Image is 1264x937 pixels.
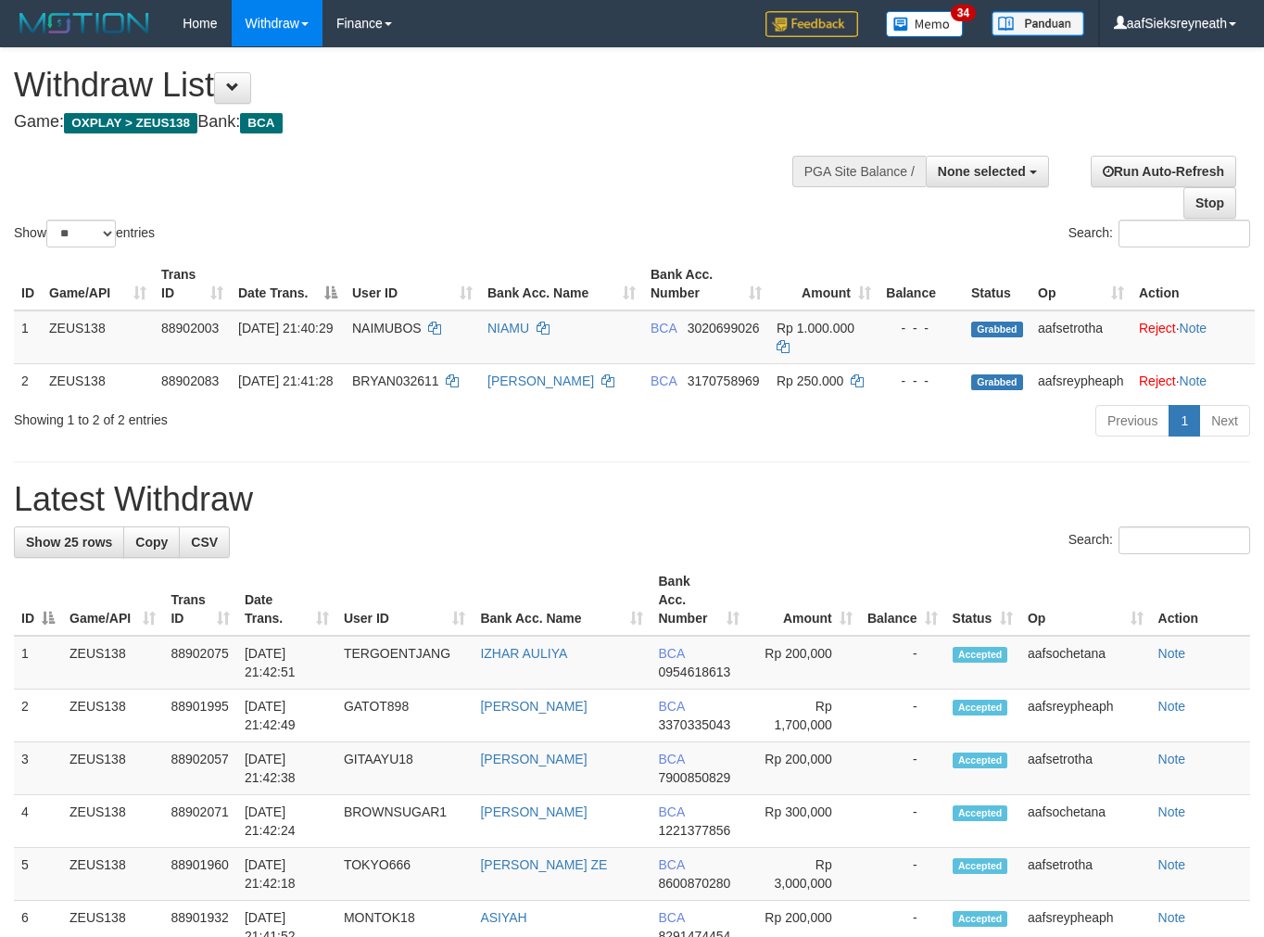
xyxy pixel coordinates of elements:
th: Game/API: activate to sort column ascending [62,564,163,636]
span: BCA [651,374,676,388]
td: ZEUS138 [62,848,163,901]
a: [PERSON_NAME] [480,804,587,819]
a: Next [1199,405,1250,437]
td: [DATE] 21:42:18 [237,848,336,901]
a: Reject [1139,374,1176,388]
button: None selected [926,156,1049,187]
th: Amount: activate to sort column ascending [747,564,859,636]
td: - [860,742,945,795]
td: Rp 200,000 [747,636,859,690]
span: BRYAN032611 [352,374,439,388]
td: 88902075 [163,636,237,690]
span: Copy 8600870280 to clipboard [658,876,730,891]
td: Rp 3,000,000 [747,848,859,901]
span: Grabbed [971,374,1023,390]
th: Bank Acc. Number: activate to sort column ascending [651,564,747,636]
span: [DATE] 21:41:28 [238,374,333,388]
span: [DATE] 21:40:29 [238,321,333,336]
td: GITAAYU18 [336,742,474,795]
a: Copy [123,526,180,558]
a: 1 [1169,405,1200,437]
span: Copy 3170758969 to clipboard [688,374,760,388]
label: Search: [1068,220,1250,247]
label: Search: [1068,526,1250,554]
td: aafsreypheaph [1030,363,1131,398]
span: 34 [951,5,976,21]
span: BCA [658,804,684,819]
a: Note [1158,752,1186,766]
td: aafsetrotha [1020,742,1151,795]
img: Feedback.jpg [765,11,858,37]
th: Bank Acc. Name: activate to sort column ascending [473,564,651,636]
th: Date Trans.: activate to sort column descending [231,258,345,310]
td: [DATE] 21:42:49 [237,690,336,742]
td: aafsochetana [1020,795,1151,848]
td: Rp 200,000 [747,742,859,795]
td: 88902057 [163,742,237,795]
a: [PERSON_NAME] [487,374,594,388]
a: Show 25 rows [14,526,124,558]
td: [DATE] 21:42:51 [237,636,336,690]
div: Showing 1 to 2 of 2 entries [14,403,512,429]
a: Note [1158,646,1186,661]
span: Copy 7900850829 to clipboard [658,770,730,785]
th: Status [964,258,1030,310]
a: Note [1158,910,1186,925]
img: MOTION_logo.png [14,9,155,37]
span: Grabbed [971,322,1023,337]
th: Action [1131,258,1255,310]
span: Accepted [953,753,1008,768]
a: Note [1158,804,1186,819]
span: NAIMUBOS [352,321,422,336]
a: Note [1158,699,1186,714]
th: Action [1151,564,1250,636]
h1: Withdraw List [14,67,824,104]
input: Search: [1119,526,1250,554]
span: Copy 0954618613 to clipboard [658,665,730,679]
span: 88902083 [161,374,219,388]
td: 1 [14,310,42,364]
td: · [1131,363,1255,398]
a: Previous [1095,405,1169,437]
span: BCA [240,113,282,133]
span: BCA [658,699,684,714]
th: Trans ID: activate to sort column ascending [163,564,237,636]
td: BROWNSUGAR1 [336,795,474,848]
th: Game/API: activate to sort column ascending [42,258,154,310]
td: · [1131,310,1255,364]
a: [PERSON_NAME] [480,699,587,714]
td: 88901995 [163,690,237,742]
td: - [860,848,945,901]
td: 3 [14,742,62,795]
span: OXPLAY > ZEUS138 [64,113,197,133]
span: Copy 3370335043 to clipboard [658,717,730,732]
th: Balance: activate to sort column ascending [860,564,945,636]
span: Accepted [953,700,1008,715]
span: None selected [938,164,1026,179]
img: Button%20Memo.svg [886,11,964,37]
td: aafsreypheaph [1020,690,1151,742]
a: ASIYAH [480,910,526,925]
td: - [860,636,945,690]
td: 4 [14,795,62,848]
span: Rp 1.000.000 [777,321,854,336]
div: - - - [886,319,956,337]
td: Rp 1,700,000 [747,690,859,742]
span: 88902003 [161,321,219,336]
span: BCA [658,752,684,766]
span: BCA [658,646,684,661]
th: Bank Acc. Name: activate to sort column ascending [480,258,643,310]
input: Search: [1119,220,1250,247]
td: - [860,690,945,742]
span: Copy [135,535,168,550]
td: 88902071 [163,795,237,848]
span: Accepted [953,805,1008,821]
th: Op: activate to sort column ascending [1020,564,1151,636]
span: Accepted [953,647,1008,663]
td: [DATE] 21:42:24 [237,795,336,848]
td: TERGOENTJANG [336,636,474,690]
th: Balance [878,258,964,310]
td: 88901960 [163,848,237,901]
a: Note [1180,321,1207,336]
td: ZEUS138 [62,742,163,795]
